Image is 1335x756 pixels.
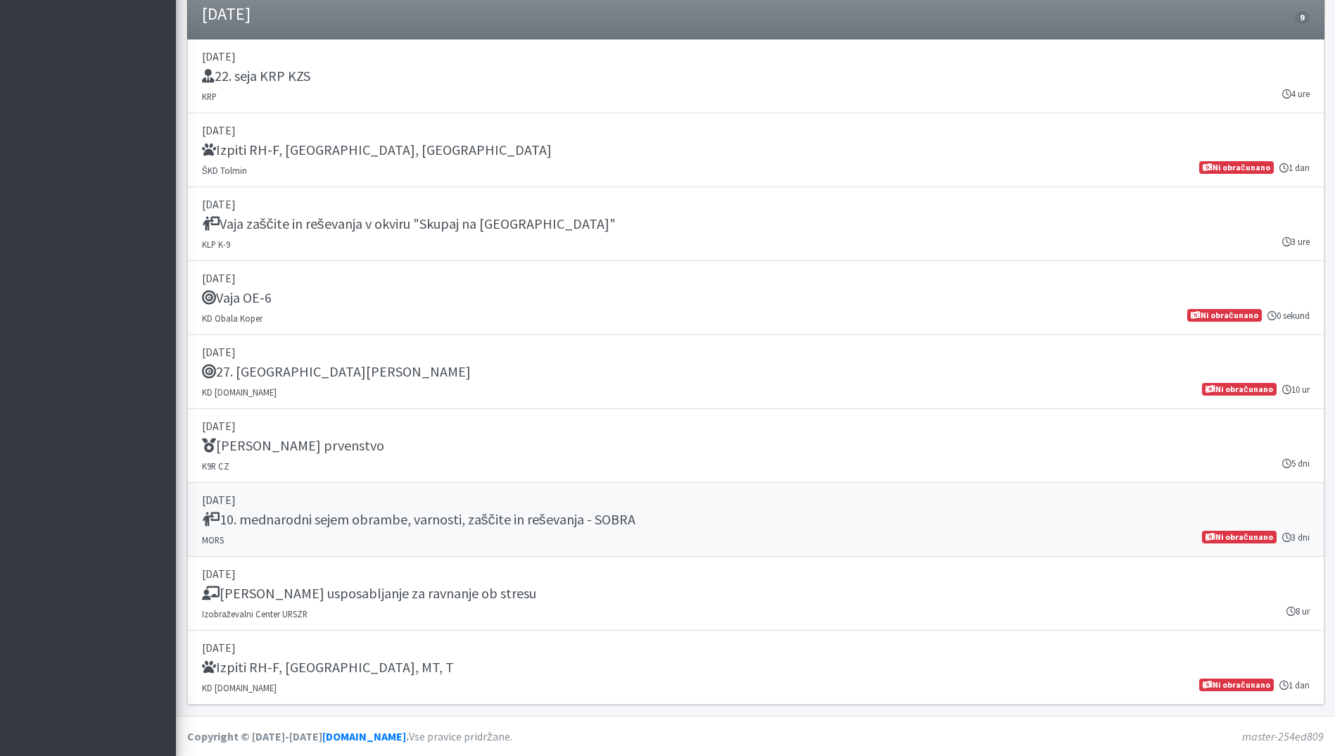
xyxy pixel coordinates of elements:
[202,682,277,693] small: KD [DOMAIN_NAME]
[1282,87,1310,101] small: 4 ure
[202,363,471,380] h5: 27. [GEOGRAPHIC_DATA][PERSON_NAME]
[202,313,262,324] small: KD Obala Koper
[1242,729,1324,743] em: master-254ed809
[176,716,1335,756] footer: Vse pravice pridržane.
[202,165,248,176] small: ŠKD Tolmin
[202,270,1310,286] p: [DATE]
[322,729,406,743] a: [DOMAIN_NAME]
[187,483,1324,557] a: [DATE] 10. mednarodni sejem obrambe, varnosti, zaščite in reševanja - SOBRA MORS 3 dni Ni obračunano
[1199,161,1273,174] span: Ni obračunano
[187,39,1324,113] a: [DATE] 22. seja KRP KZS KRP 4 ure
[202,4,251,25] h4: [DATE]
[202,386,277,398] small: KD [DOMAIN_NAME]
[202,48,1310,65] p: [DATE]
[187,557,1324,631] a: [DATE] [PERSON_NAME] usposabljanje za ravnanje ob stresu Izobraževalni Center URSZR 8 ur
[1267,309,1310,322] small: 0 sekund
[187,409,1324,483] a: [DATE] [PERSON_NAME] prvenstvo K9R CZ 5 dni
[1286,605,1310,618] small: 8 ur
[202,122,1310,139] p: [DATE]
[1282,235,1310,248] small: 3 ure
[1295,11,1309,24] span: 9
[202,511,635,528] h5: 10. mednarodni sejem obrambe, varnosti, zaščite in reševanja - SOBRA
[202,239,230,250] small: KLP K-9
[1279,161,1310,175] small: 1 dan
[1202,531,1276,543] span: Ni obračunano
[202,585,536,602] h5: [PERSON_NAME] usposabljanje za ravnanje ob stresu
[202,659,454,676] h5: Izpiti RH-F, [GEOGRAPHIC_DATA], MT, T
[1202,383,1276,396] span: Ni obračunano
[1279,679,1310,692] small: 1 dan
[202,491,1310,508] p: [DATE]
[202,608,308,619] small: Izobraževalni Center URSZR
[202,344,1310,360] p: [DATE]
[202,437,384,454] h5: [PERSON_NAME] prvenstvo
[202,565,1310,582] p: [DATE]
[1282,531,1310,544] small: 3 dni
[202,91,217,102] small: KRP
[202,460,229,472] small: K9R CZ
[1282,457,1310,470] small: 5 dni
[187,113,1324,187] a: [DATE] Izpiti RH-F, [GEOGRAPHIC_DATA], [GEOGRAPHIC_DATA] ŠKD Tolmin 1 dan Ni obračunano
[187,187,1324,261] a: [DATE] Vaja zaščite in reševanja v okviru "Skupaj na [GEOGRAPHIC_DATA]" KLP K-9 3 ure
[202,417,1310,434] p: [DATE]
[1187,309,1261,322] span: Ni obračunano
[202,196,1310,213] p: [DATE]
[187,729,409,743] strong: Copyright © [DATE]-[DATE] .
[187,261,1324,335] a: [DATE] Vaja OE-6 KD Obala Koper 0 sekund Ni obračunano
[202,215,616,232] h5: Vaja zaščite in reševanja v okviru "Skupaj na [GEOGRAPHIC_DATA]"
[202,639,1310,656] p: [DATE]
[1199,679,1273,691] span: Ni obračunano
[187,631,1324,705] a: [DATE] Izpiti RH-F, [GEOGRAPHIC_DATA], MT, T KD [DOMAIN_NAME] 1 dan Ni obračunano
[202,289,272,306] h5: Vaja OE-6
[1282,383,1310,396] small: 10 ur
[202,68,310,84] h5: 22. seja KRP KZS
[202,534,224,546] small: MORS
[202,141,552,158] h5: Izpiti RH-F, [GEOGRAPHIC_DATA], [GEOGRAPHIC_DATA]
[187,335,1324,409] a: [DATE] 27. [GEOGRAPHIC_DATA][PERSON_NAME] KD [DOMAIN_NAME] 10 ur Ni obračunano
